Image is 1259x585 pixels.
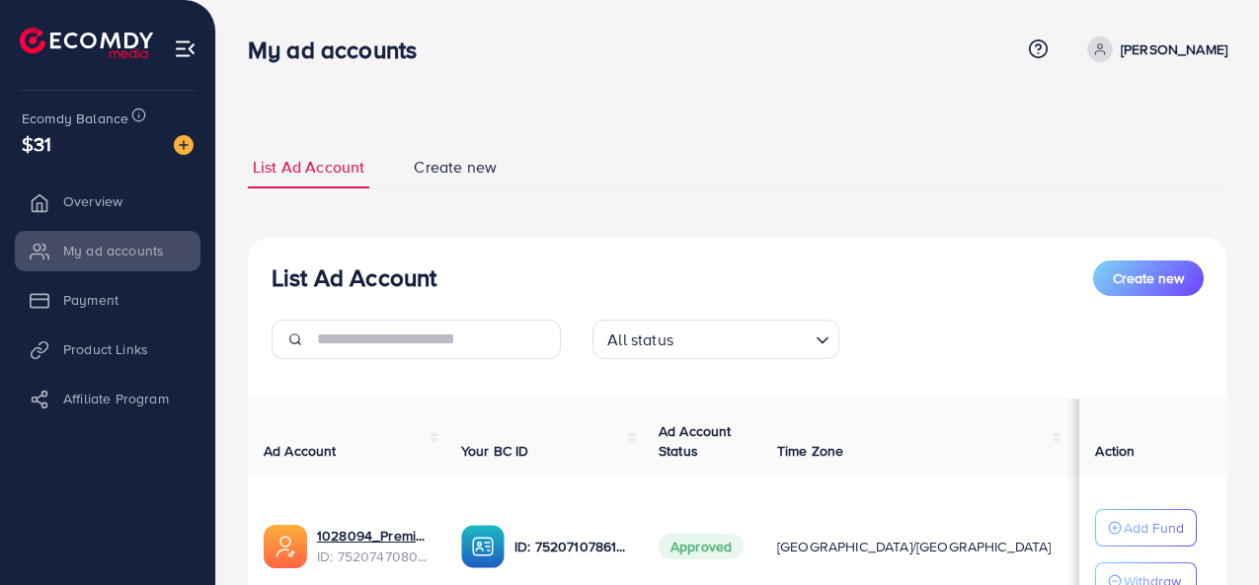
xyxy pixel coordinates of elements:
[1079,37,1227,62] a: [PERSON_NAME]
[317,526,430,546] a: 1028094_Premium Firdos Fabrics_1751060404003
[22,109,128,128] span: Ecomdy Balance
[514,535,627,558] p: ID: 7520710786193489938
[1121,37,1227,61] p: [PERSON_NAME]
[1095,441,1135,461] span: Action
[248,36,433,64] h3: My ad accounts
[461,441,529,461] span: Your BC ID
[20,28,153,58] img: logo
[679,322,808,354] input: Search for option
[777,537,1052,556] span: [GEOGRAPHIC_DATA]/[GEOGRAPHIC_DATA]
[317,526,430,566] div: <span class='underline'>1028094_Premium Firdos Fabrics_1751060404003</span></br>7520747080223358977
[1113,268,1184,288] span: Create new
[1124,516,1184,540] p: Add Fund
[174,37,197,60] img: menu
[592,320,839,359] div: Search for option
[264,525,307,568] img: ic-ads-acc.e4c84228.svg
[659,534,744,559] span: Approved
[461,525,505,568] img: ic-ba-acc.ded83a64.svg
[253,156,364,179] span: List Ad Account
[174,135,194,155] img: image
[603,326,677,354] span: All status
[777,441,843,461] span: Time Zone
[414,156,497,179] span: Create new
[272,263,436,292] h3: List Ad Account
[659,421,732,461] span: Ad Account Status
[317,547,430,566] span: ID: 7520747080223358977
[22,129,51,158] span: $31
[1095,509,1197,547] button: Add Fund
[1093,260,1204,296] button: Create new
[264,441,337,461] span: Ad Account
